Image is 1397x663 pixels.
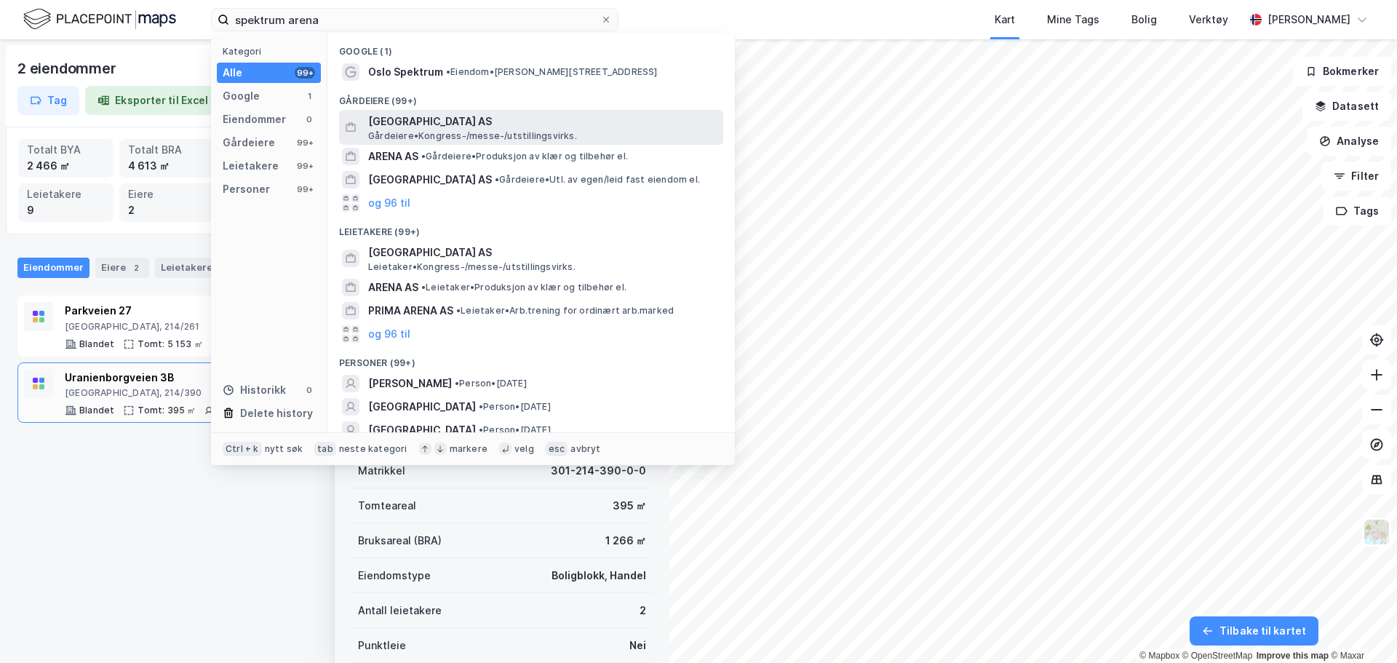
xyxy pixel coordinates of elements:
span: • [495,174,499,185]
div: Personer (99+) [327,346,735,372]
span: • [455,378,459,389]
div: [GEOGRAPHIC_DATA], 214/390 [65,387,277,399]
button: Tilbake til kartet [1190,616,1318,646]
div: Leietakere [27,186,105,202]
div: Tomteareal [358,497,416,515]
div: 2 [128,202,206,218]
div: Matrikkel [358,462,405,480]
span: • [421,151,426,162]
div: [PERSON_NAME] [1267,11,1350,28]
span: Gårdeiere • Utl. av egen/leid fast eiendom el. [495,174,700,186]
a: Mapbox [1139,651,1179,661]
a: OpenStreetMap [1182,651,1253,661]
a: Improve this map [1257,651,1329,661]
div: Verktøy [1189,11,1228,28]
div: Eiere [95,258,149,278]
div: Totalt BRA [128,142,206,158]
div: [GEOGRAPHIC_DATA], 214/261 [65,321,284,333]
span: Oslo Spektrum [368,63,443,81]
div: Personer [223,180,270,198]
span: • [479,401,483,412]
div: Delete history [240,405,313,422]
div: Totalt BYA [27,142,105,158]
div: Eiendomstype [358,567,431,584]
div: Antall leietakere [358,602,442,619]
span: PRIMA ARENA AS [368,302,453,319]
button: og 96 til [368,325,410,343]
span: • [446,66,450,77]
div: Chat Widget [1324,593,1397,663]
div: Uranienborgveien 3B [65,369,277,386]
div: Gårdeiere (99+) [327,84,735,110]
span: Gårdeiere • Produksjon av klær og tilbehør el. [421,151,628,162]
div: 2 [129,261,143,275]
div: Kategori [223,46,321,57]
button: Filter [1321,162,1391,191]
button: Analyse [1307,127,1391,156]
div: 0 [303,114,315,125]
div: Bruksareal (BRA) [358,532,442,549]
div: velg [514,443,534,455]
button: Tag [17,86,79,115]
div: Eiendommer [223,111,286,128]
div: Historikk [223,381,286,399]
span: Person • [DATE] [479,401,551,413]
div: 9 [27,202,105,218]
div: Leietakere [155,258,236,278]
div: nytt søk [265,443,303,455]
div: Eiere [128,186,206,202]
div: 4 613 ㎡ [128,158,206,174]
span: Gårdeiere • Kongress-/messe-/utstillingsvirks. [368,130,577,142]
button: og 96 til [368,194,410,212]
span: [PERSON_NAME] [368,375,452,392]
div: Alle [223,64,242,82]
button: Bokmerker [1293,57,1391,86]
div: 395 ㎡ [613,497,646,515]
div: Leietakere (99+) [327,215,735,241]
div: tab [314,442,336,456]
div: 1 266 ㎡ [605,532,646,549]
span: Leietaker • Produksjon av klær og tilbehør el. [421,282,626,293]
div: 2 [640,602,646,619]
span: Leietaker • Arb.trening for ordinært arb.marked [456,305,674,317]
div: Blandet [79,405,114,416]
div: Gårdeiere [223,134,275,151]
img: logo.f888ab2527a4732fd821a326f86c7f29.svg [23,7,176,32]
div: Ctrl + k [223,442,262,456]
div: Parkveien 27 [65,302,284,319]
div: Boligblokk, Handel [552,567,646,584]
span: Person • [DATE] [479,424,551,436]
div: Nei [629,637,646,654]
span: • [479,424,483,435]
div: 301-214-390-0-0 [551,462,646,480]
div: markere [450,443,487,455]
button: Eksporter til Excel [85,86,220,115]
img: Z [1363,518,1390,546]
span: • [421,282,426,293]
div: Mine Tags [1047,11,1099,28]
div: 99+ [295,160,315,172]
div: Punktleie [358,637,406,654]
span: ARENA AS [368,279,418,296]
div: Google [223,87,260,105]
span: • [456,305,461,316]
span: Eiendom • [PERSON_NAME][STREET_ADDRESS] [446,66,658,78]
div: Kart [995,11,1015,28]
div: 1 [303,90,315,102]
span: Leietaker • Kongress-/messe-/utstillingsvirks. [368,261,576,273]
div: Tomt: 395 ㎡ [138,405,196,416]
div: 2 eiendommer [17,57,119,80]
div: 2 466 ㎡ [27,158,105,174]
span: Person • [DATE] [455,378,527,389]
div: Blandet [79,338,114,350]
div: 99+ [295,137,315,148]
button: Tags [1324,196,1391,226]
span: [GEOGRAPHIC_DATA] AS [368,113,717,130]
span: ARENA AS [368,148,418,165]
span: [GEOGRAPHIC_DATA] [368,398,476,416]
button: Datasett [1302,92,1391,121]
div: Google (1) [327,34,735,60]
div: 0 [303,384,315,396]
span: [GEOGRAPHIC_DATA] AS [368,244,717,261]
div: Leietakere [223,157,279,175]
